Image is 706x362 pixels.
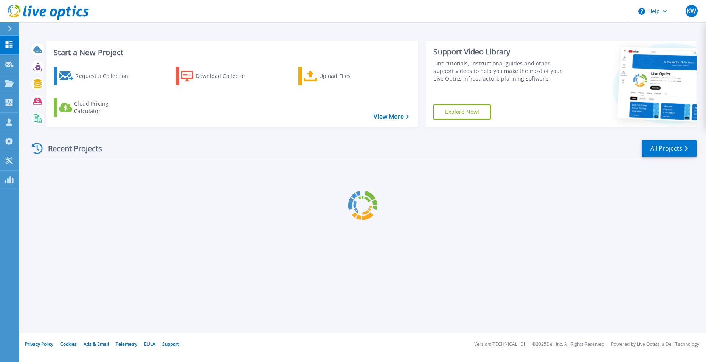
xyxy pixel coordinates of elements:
a: EULA [144,341,155,347]
div: Cloud Pricing Calculator [74,100,135,115]
li: Powered by Live Optics, a Dell Technology [611,342,699,347]
span: KW [687,8,696,14]
a: Telemetry [116,341,137,347]
div: Find tutorials, instructional guides and other support videos to help you make the most of your L... [433,60,571,82]
a: Support [162,341,179,347]
a: Upload Files [298,67,383,85]
a: Download Collector [176,67,260,85]
a: Cookies [60,341,77,347]
div: Upload Files [319,68,380,84]
a: Privacy Policy [25,341,53,347]
li: Version: [TECHNICAL_ID] [474,342,525,347]
h3: Start a New Project [54,48,409,57]
a: Cloud Pricing Calculator [54,98,138,117]
a: Ads & Email [84,341,109,347]
div: Download Collector [196,68,256,84]
div: Request a Collection [75,68,136,84]
div: Support Video Library [433,47,571,57]
a: Explore Now! [433,104,491,120]
a: All Projects [642,140,697,157]
div: Recent Projects [29,139,112,158]
li: © 2025 Dell Inc. All Rights Reserved [532,342,604,347]
a: View More [374,113,409,120]
a: Request a Collection [54,67,138,85]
